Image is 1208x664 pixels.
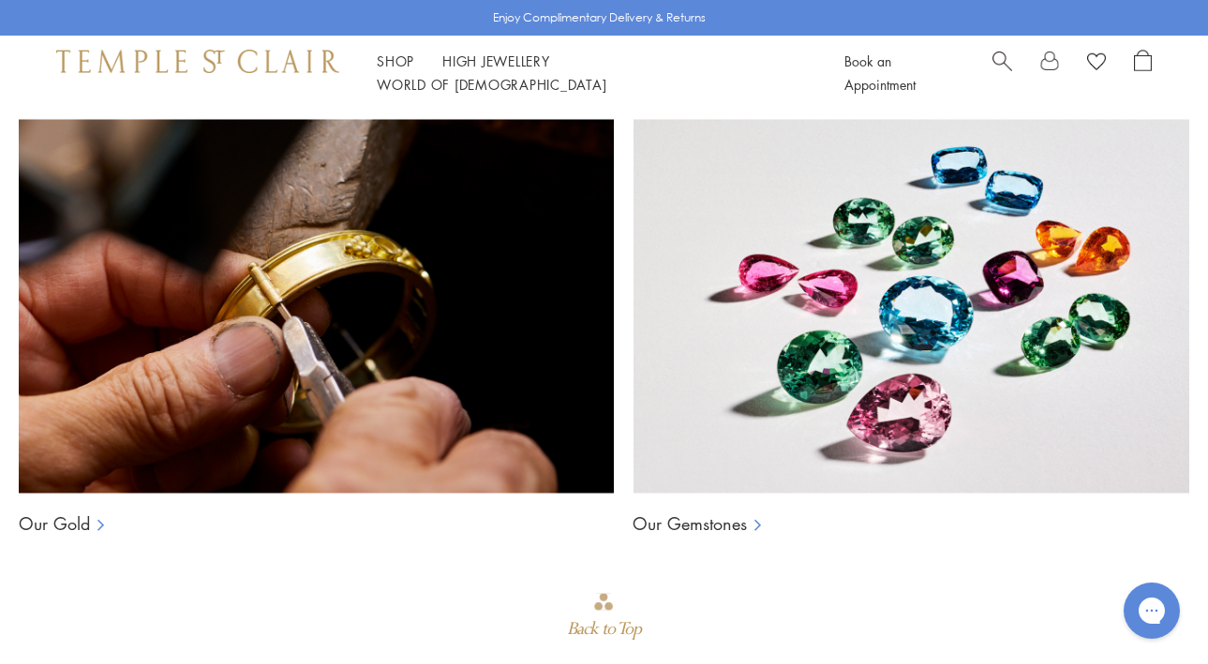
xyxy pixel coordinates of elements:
a: ShopShop [377,52,414,70]
p: Enjoy Complimentary Delivery & Returns [493,8,706,27]
a: Search [992,50,1012,96]
div: Go to top [567,591,640,646]
a: World of [DEMOGRAPHIC_DATA]World of [DEMOGRAPHIC_DATA] [377,75,606,94]
div: Back to Top [567,612,640,646]
a: Book an Appointment [844,52,916,94]
iframe: Gorgias live chat messenger [1114,576,1189,645]
img: Temple St. Clair [56,50,339,72]
nav: Main navigation [377,50,802,96]
a: High JewelleryHigh Jewellery [442,52,550,70]
a: Our Gemstones [633,512,747,535]
a: Open Shopping Bag [1134,50,1152,96]
a: Our Gold [19,512,90,535]
a: View Wishlist [1087,50,1106,78]
img: Ball Chains [19,119,614,494]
